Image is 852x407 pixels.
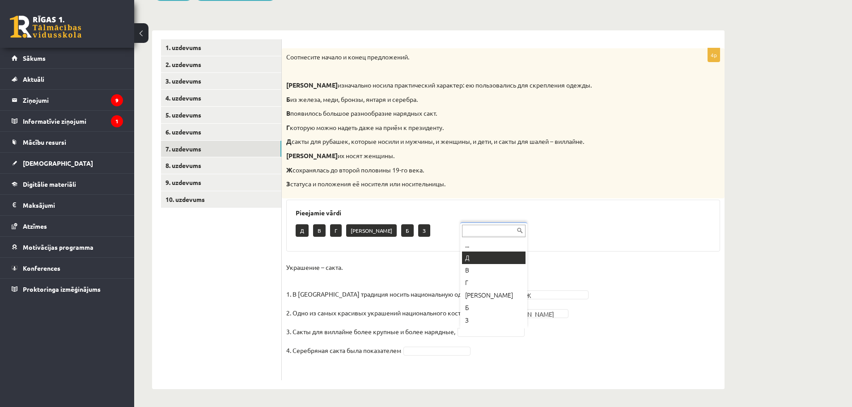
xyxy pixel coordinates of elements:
div: Б [462,302,526,314]
div: В [462,264,526,277]
div: З [462,314,526,327]
div: ... [462,239,526,252]
div: Д [462,252,526,264]
div: [PERSON_NAME] [462,289,526,302]
div: Г [462,277,526,289]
